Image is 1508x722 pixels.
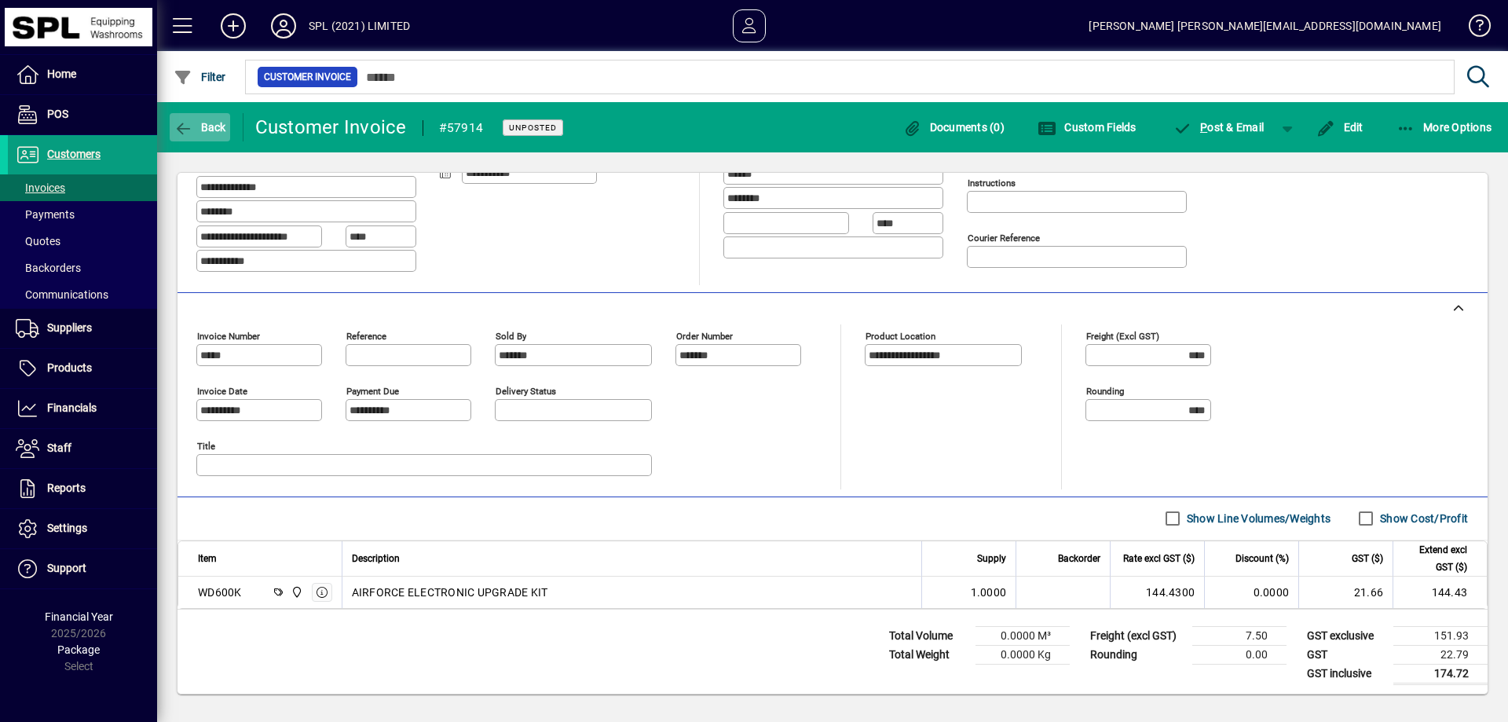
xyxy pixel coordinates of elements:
span: Products [47,361,92,374]
span: Back [174,121,226,134]
mat-label: Payment due [346,385,399,396]
mat-label: Rounding [1086,385,1124,396]
a: Suppliers [8,309,157,348]
div: WD600K [198,585,242,600]
div: [PERSON_NAME] [PERSON_NAME][EMAIL_ADDRESS][DOMAIN_NAME] [1089,13,1441,38]
span: Staff [47,442,71,454]
a: Payments [8,201,157,228]
span: Edit [1316,121,1363,134]
button: Profile [258,12,309,40]
span: Invoices [16,181,65,194]
mat-label: Courier Reference [968,233,1040,244]
span: Extend excl GST ($) [1403,541,1467,576]
td: 0.0000 Kg [975,645,1070,664]
mat-label: Order number [676,330,733,341]
label: Show Line Volumes/Weights [1184,511,1330,526]
span: POS [47,108,68,120]
mat-label: Freight (excl GST) [1086,330,1159,341]
td: Total Volume [881,626,975,645]
td: GST exclusive [1299,626,1393,645]
td: Rounding [1082,645,1192,664]
span: Quotes [16,235,60,247]
span: ost & Email [1173,121,1265,134]
a: Backorders [8,255,157,281]
td: 22.79 [1393,645,1488,664]
button: Edit [1312,113,1367,141]
div: #57914 [439,115,484,141]
a: Home [8,55,157,94]
span: Communications [16,288,108,301]
td: 21.66 [1298,577,1393,608]
span: 1.0000 [971,585,1007,600]
td: 0.0000 M³ [975,626,1070,645]
td: Freight (excl GST) [1082,626,1192,645]
button: Add [208,12,258,40]
div: 144.4300 [1120,585,1195,600]
span: Settings [47,522,87,534]
mat-label: Invoice date [197,385,247,396]
span: Support [47,562,86,574]
span: SPL (2021) Limited [287,584,305,601]
span: Documents (0) [902,121,1005,134]
span: Custom Fields [1038,121,1136,134]
button: Custom Fields [1034,113,1140,141]
td: 0.00 [1192,645,1287,664]
a: Reports [8,469,157,508]
a: POS [8,95,157,134]
span: Suppliers [47,321,92,334]
td: 151.93 [1393,626,1488,645]
a: Support [8,549,157,588]
span: Filter [174,71,226,83]
a: Settings [8,509,157,548]
a: Invoices [8,174,157,201]
button: Post & Email [1166,113,1272,141]
button: Back [170,113,230,141]
span: Discount (%) [1235,550,1289,567]
mat-label: Reference [346,330,386,341]
span: Payments [16,208,75,221]
span: More Options [1396,121,1492,134]
a: Communications [8,281,157,308]
a: Products [8,349,157,388]
button: Filter [170,63,230,91]
div: Customer Invoice [255,115,407,140]
span: Backorder [1058,550,1100,567]
mat-label: Delivery status [496,385,556,396]
td: 7.50 [1192,626,1287,645]
span: Package [57,643,100,656]
td: GST [1299,645,1393,664]
td: 174.72 [1393,664,1488,684]
span: Item [198,550,217,567]
span: Financial Year [45,610,113,623]
span: Backorders [16,262,81,274]
td: Total Weight [881,645,975,664]
span: Supply [977,550,1006,567]
button: More Options [1393,113,1496,141]
mat-label: Title [197,440,215,451]
mat-label: Invoice number [197,330,260,341]
a: Financials [8,389,157,428]
a: Staff [8,429,157,468]
span: Unposted [509,123,557,133]
a: Knowledge Base [1457,3,1488,54]
app-page-header-button: Back [157,113,243,141]
span: Customer Invoice [264,69,351,85]
mat-label: Product location [866,330,935,341]
span: P [1200,121,1207,134]
td: 0.0000 [1204,577,1298,608]
td: 144.43 [1393,577,1487,608]
span: AIRFORCE ELECTRONIC UPGRADE KIT [352,585,548,600]
span: Rate excl GST ($) [1123,550,1195,567]
label: Show Cost/Profit [1377,511,1468,526]
span: Home [47,68,76,80]
button: Documents (0) [899,113,1008,141]
td: GST inclusive [1299,664,1393,684]
span: Description [352,550,400,567]
mat-label: Instructions [968,178,1016,189]
span: GST ($) [1352,550,1383,567]
a: Quotes [8,228,157,255]
span: Financials [47,401,97,414]
mat-label: Sold by [496,330,526,341]
span: Reports [47,482,86,494]
div: SPL (2021) LIMITED [309,13,410,38]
